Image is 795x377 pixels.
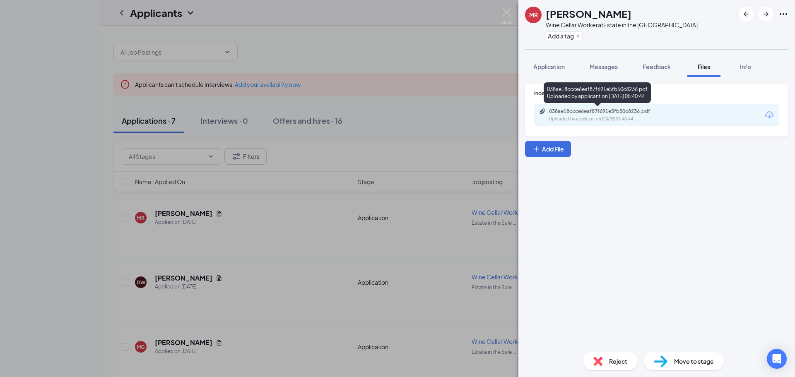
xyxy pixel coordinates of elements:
div: MR [529,11,538,19]
div: Indeed Resume [534,90,779,97]
span: Files [698,63,710,70]
button: Add FilePlus [525,141,571,157]
div: 038ae18ccce6eaf87f691e5fb50c8236.pdf [549,108,665,115]
svg: Plus [532,145,540,153]
a: Paperclip038ae18ccce6eaf87f691e5fb50c8236.pdfUploaded by applicant on [DATE] 05:40:44 [539,108,673,122]
div: Open Intercom Messenger [767,349,787,369]
div: Wine Cellar Worker at Estate in the [GEOGRAPHIC_DATA] [546,21,698,29]
button: ArrowRight [759,7,773,22]
svg: Plus [576,34,581,38]
svg: ArrowLeftNew [741,9,751,19]
svg: ArrowRight [761,9,771,19]
button: ArrowLeftNew [739,7,754,22]
h1: [PERSON_NAME] [546,7,631,21]
span: Move to stage [674,357,714,366]
svg: Paperclip [539,108,546,115]
button: PlusAdd a tag [546,31,583,40]
span: Messages [590,63,618,70]
span: Info [740,63,751,70]
div: Uploaded by applicant on [DATE] 05:40:44 [549,116,673,122]
span: Reject [609,357,627,366]
div: 038ae18ccce6eaf87f691e5fb50c8236.pdf Uploaded by applicant on [DATE] 05:40:44 [544,82,651,103]
svg: Download [764,110,774,120]
span: Application [533,63,565,70]
svg: Ellipses [778,9,788,19]
span: Feedback [643,63,671,70]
